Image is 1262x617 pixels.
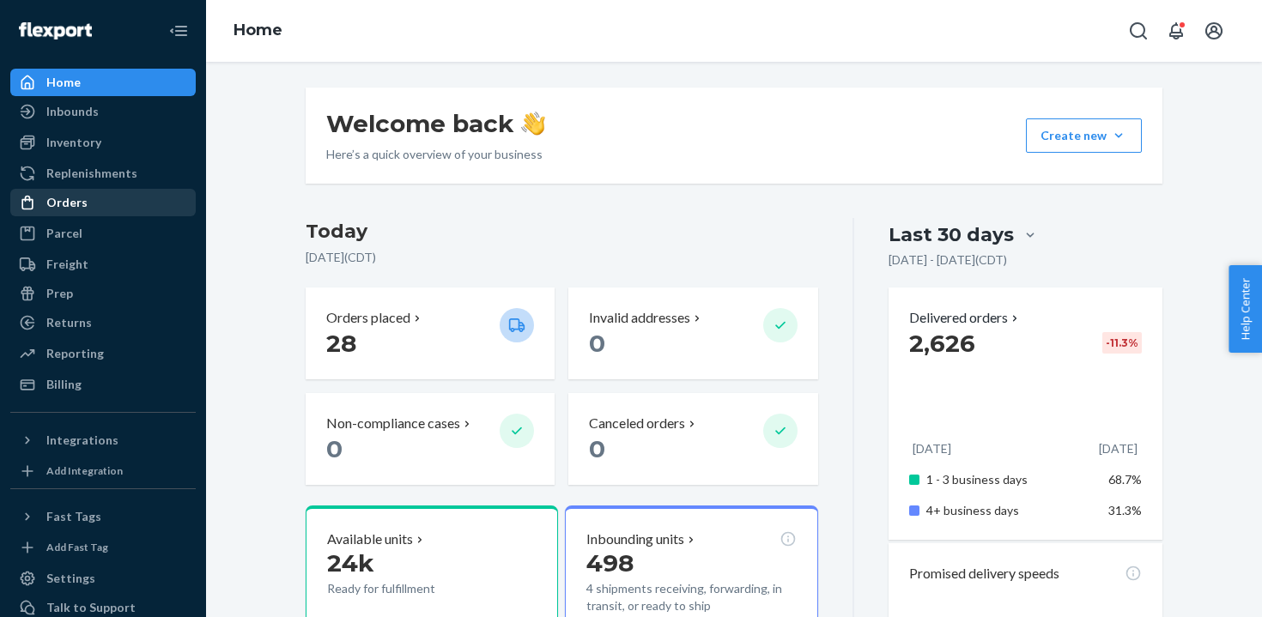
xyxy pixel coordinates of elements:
p: Here’s a quick overview of your business [326,146,545,163]
div: Talk to Support [46,599,136,616]
p: 4+ business days [926,502,1095,519]
a: Add Integration [10,461,196,481]
p: Non-compliance cases [326,414,460,433]
div: Inventory [46,134,101,151]
button: Create new [1026,118,1142,153]
button: Canceled orders 0 [568,393,817,485]
img: Flexport logo [19,22,92,39]
a: Home [234,21,282,39]
p: Inbounding units [586,529,684,549]
a: Prep [10,280,196,307]
img: hand-wave emoji [521,112,545,136]
div: Integrations [46,432,118,449]
span: 68.7% [1108,472,1142,487]
button: Open notifications [1159,14,1193,48]
button: Fast Tags [10,503,196,530]
span: 0 [326,434,343,463]
button: Open Search Box [1121,14,1156,48]
a: Freight [10,251,196,278]
a: Home [10,69,196,96]
span: 2,626 [909,329,975,358]
div: Add Integration [46,463,123,478]
p: Canceled orders [589,414,685,433]
div: Billing [46,376,82,393]
p: Promised delivery speeds [909,564,1059,584]
div: Parcel [46,225,82,242]
a: Orders [10,189,196,216]
p: Available units [327,529,413,549]
div: Settings [46,570,95,587]
div: Prep [46,285,73,302]
button: Non-compliance cases 0 [306,393,555,485]
span: 498 [586,548,634,578]
p: [DATE] [1099,440,1138,457]
a: Replenishments [10,160,196,187]
div: Orders [46,194,88,211]
p: Orders placed [326,308,410,328]
span: 31.3% [1108,503,1142,517]
a: Billing [10,371,196,398]
a: Inbounds [10,98,196,125]
span: 24k [327,548,374,578]
p: Ready for fulfillment [327,580,486,597]
h1: Welcome back [326,108,545,139]
button: Delivered orders [909,308,1022,328]
span: 0 [589,329,605,358]
button: Close Navigation [161,14,196,48]
div: Replenishments [46,165,137,182]
div: Fast Tags [46,508,101,525]
h3: Today [306,218,818,245]
div: Inbounds [46,103,99,120]
div: Freight [46,256,88,273]
span: 28 [326,329,356,358]
a: Returns [10,309,196,336]
a: Inventory [10,129,196,156]
div: Home [46,74,81,91]
p: [DATE] ( CDT ) [306,249,818,266]
div: Returns [46,314,92,331]
p: Invalid addresses [589,308,690,328]
a: Reporting [10,340,196,367]
div: -11.3 % [1102,332,1142,354]
a: Add Fast Tag [10,537,196,558]
span: 0 [589,434,605,463]
p: 4 shipments receiving, forwarding, in transit, or ready to ship [586,580,796,614]
div: Add Fast Tag [46,540,108,554]
button: Open account menu [1197,14,1231,48]
div: Reporting [46,345,104,362]
p: [DATE] [913,440,951,457]
p: [DATE] - [DATE] ( CDT ) [889,251,1007,269]
button: Integrations [10,426,196,454]
button: Orders placed 28 [306,287,555,379]
a: Parcel [10,220,196,247]
p: 1 - 3 business days [926,471,1095,488]
ol: breadcrumbs [220,6,296,56]
button: Invalid addresses 0 [568,287,817,379]
div: Last 30 days [889,221,1014,248]
button: Help Center [1229,265,1262,353]
a: Settings [10,565,196,592]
